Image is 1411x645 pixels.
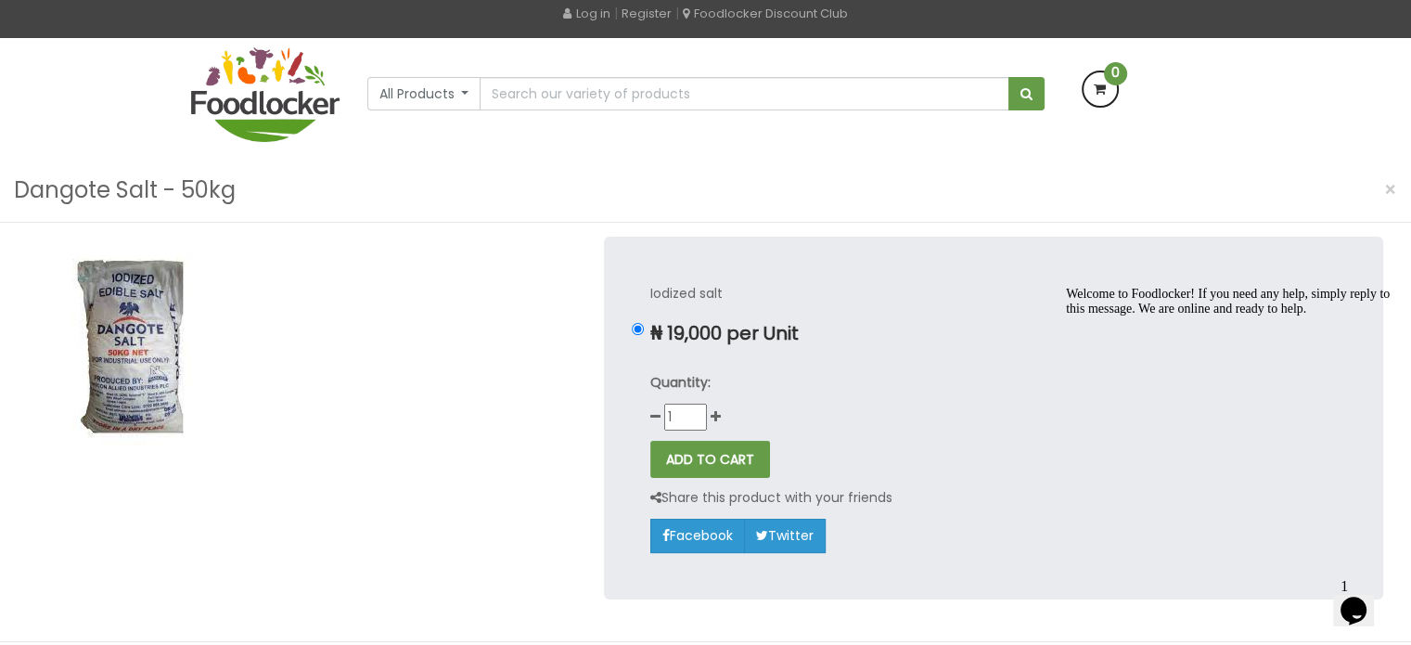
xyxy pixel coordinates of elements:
[650,519,745,552] a: Facebook
[1104,62,1127,85] span: 0
[622,5,672,22] a: Register
[1384,176,1397,203] span: ×
[191,47,340,142] img: FoodLocker
[563,5,610,22] a: Log in
[650,283,1337,304] p: Iodized salt
[683,5,848,22] a: Foodlocker Discount Club
[367,77,481,110] button: All Products
[28,237,237,445] img: Dangote Salt - 50kg
[632,323,644,335] input: ₦ 19,000 per Unit
[480,77,1008,110] input: Search our variety of products
[650,487,892,509] p: Share this product with your friends
[7,7,331,36] span: Welcome to Foodlocker! If you need any help, simply reply to this message. We are online and read...
[1333,571,1392,626] iframe: chat widget
[7,7,341,37] div: Welcome to Foodlocker! If you need any help, simply reply to this message. We are online and read...
[14,173,236,208] h3: Dangote Salt - 50kg
[650,441,770,478] button: ADD TO CART
[614,4,618,22] span: |
[650,373,711,392] strong: Quantity:
[1058,279,1392,561] iframe: chat widget
[1375,171,1406,209] button: Close
[744,519,826,552] a: Twitter
[675,4,679,22] span: |
[650,323,1337,344] p: ₦ 19,000 per Unit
